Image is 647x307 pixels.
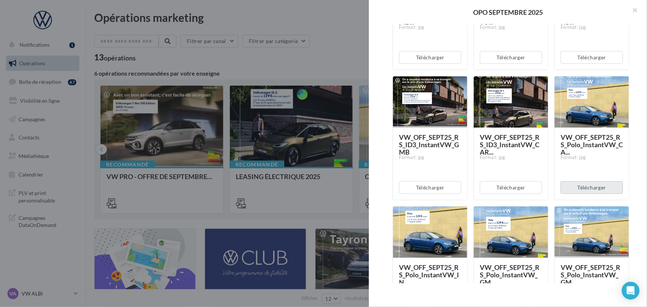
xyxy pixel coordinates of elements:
[561,181,623,194] button: Télécharger
[399,181,461,194] button: Télécharger
[561,133,623,156] span: VW_OFF_SEPT25_RS_Polo_InstantVW_CA...
[561,24,623,31] div: Format: jpg
[480,133,539,156] span: VW_OFF_SEPT25_RS_ID3_InstantVW_CAR...
[399,154,461,161] div: Format: jpg
[480,154,542,161] div: Format: jpg
[399,24,461,31] div: Format: jpg
[480,24,542,31] div: Format: jpg
[480,263,539,286] span: VW_OFF_SEPT25_RS_Polo_InstantVW_GM...
[561,263,620,286] span: VW_OFF_SEPT25_RS_Polo_InstantVW_GM...
[480,51,542,64] button: Télécharger
[381,9,635,16] div: OPO SEPTEMBRE 2025
[561,51,623,64] button: Télécharger
[561,154,623,161] div: Format: jpg
[622,282,640,300] div: Open Intercom Messenger
[480,181,542,194] button: Télécharger
[399,133,459,156] span: VW_OFF_SEPT25_RS_ID3_InstantVW_GMB
[399,51,461,64] button: Télécharger
[399,263,459,286] span: VW_OFF_SEPT25_RS_Polo_InstantVW_IN...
